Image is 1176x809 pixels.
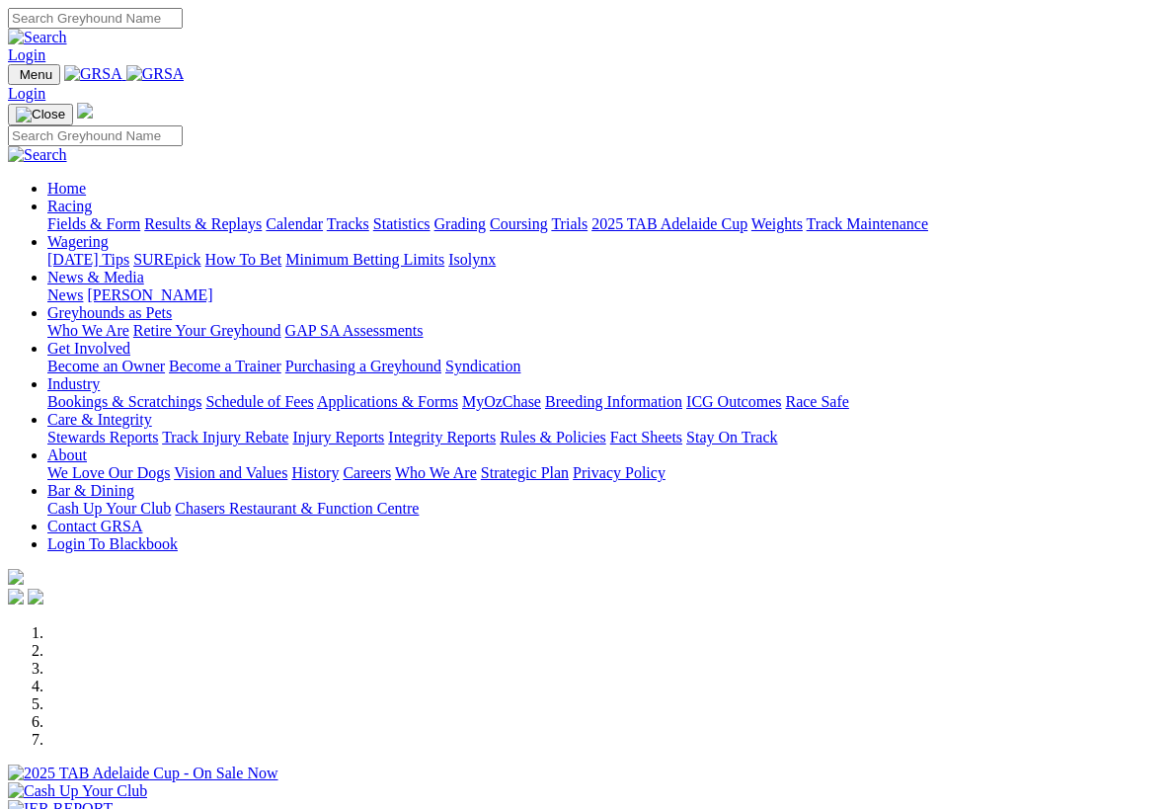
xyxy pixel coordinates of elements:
a: News & Media [47,269,144,285]
a: SUREpick [133,251,200,268]
a: Tracks [327,215,369,232]
a: Privacy Policy [573,464,666,481]
img: twitter.svg [28,589,43,605]
a: Wagering [47,233,109,250]
a: Become an Owner [47,358,165,374]
a: [DATE] Tips [47,251,129,268]
div: Wagering [47,251,1168,269]
a: 2025 TAB Adelaide Cup [591,215,747,232]
a: Care & Integrity [47,411,152,428]
img: facebook.svg [8,589,24,605]
div: News & Media [47,286,1168,304]
a: Bookings & Scratchings [47,393,201,410]
a: Minimum Betting Limits [285,251,444,268]
a: Greyhounds as Pets [47,304,172,321]
a: Contact GRSA [47,518,142,534]
img: logo-grsa-white.png [77,103,93,119]
a: Calendar [266,215,323,232]
a: Weights [751,215,803,232]
a: Trials [551,215,588,232]
div: About [47,464,1168,482]
a: Fact Sheets [610,429,682,445]
a: We Love Our Dogs [47,464,170,481]
a: Bar & Dining [47,482,134,499]
a: Injury Reports [292,429,384,445]
a: Track Maintenance [807,215,928,232]
div: Bar & Dining [47,500,1168,518]
a: Login [8,46,45,63]
img: Search [8,29,67,46]
a: Fields & Form [47,215,140,232]
a: Stewards Reports [47,429,158,445]
a: Retire Your Greyhound [133,322,281,339]
img: 2025 TAB Adelaide Cup - On Sale Now [8,765,278,782]
img: Search [8,146,67,164]
a: ICG Outcomes [686,393,781,410]
a: Results & Replays [144,215,262,232]
a: Integrity Reports [388,429,496,445]
a: Home [47,180,86,197]
a: MyOzChase [462,393,541,410]
a: Rules & Policies [500,429,606,445]
a: Who We Are [395,464,477,481]
a: Strategic Plan [481,464,569,481]
a: Breeding Information [545,393,682,410]
a: Schedule of Fees [205,393,313,410]
a: Chasers Restaurant & Function Centre [175,500,419,517]
a: Login To Blackbook [47,535,178,552]
a: How To Bet [205,251,282,268]
a: News [47,286,83,303]
a: Racing [47,198,92,214]
div: Greyhounds as Pets [47,322,1168,340]
button: Toggle navigation [8,64,60,85]
a: Purchasing a Greyhound [285,358,441,374]
input: Search [8,125,183,146]
a: History [291,464,339,481]
img: Close [16,107,65,122]
a: Get Involved [47,340,130,357]
a: Coursing [490,215,548,232]
div: Racing [47,215,1168,233]
a: Track Injury Rebate [162,429,288,445]
a: Who We Are [47,322,129,339]
a: Race Safe [785,393,848,410]
img: GRSA [126,65,185,83]
a: Careers [343,464,391,481]
a: Become a Trainer [169,358,281,374]
a: About [47,446,87,463]
a: Grading [434,215,486,232]
div: Industry [47,393,1168,411]
img: logo-grsa-white.png [8,569,24,585]
a: Stay On Track [686,429,777,445]
a: Vision and Values [174,464,287,481]
a: Login [8,85,45,102]
img: GRSA [64,65,122,83]
a: Isolynx [448,251,496,268]
a: [PERSON_NAME] [87,286,212,303]
img: Cash Up Your Club [8,782,147,800]
span: Menu [20,67,52,82]
a: Applications & Forms [317,393,458,410]
a: Statistics [373,215,431,232]
a: Cash Up Your Club [47,500,171,517]
a: Syndication [445,358,520,374]
a: GAP SA Assessments [285,322,424,339]
div: Get Involved [47,358,1168,375]
div: Care & Integrity [47,429,1168,446]
a: Industry [47,375,100,392]
input: Search [8,8,183,29]
button: Toggle navigation [8,104,73,125]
